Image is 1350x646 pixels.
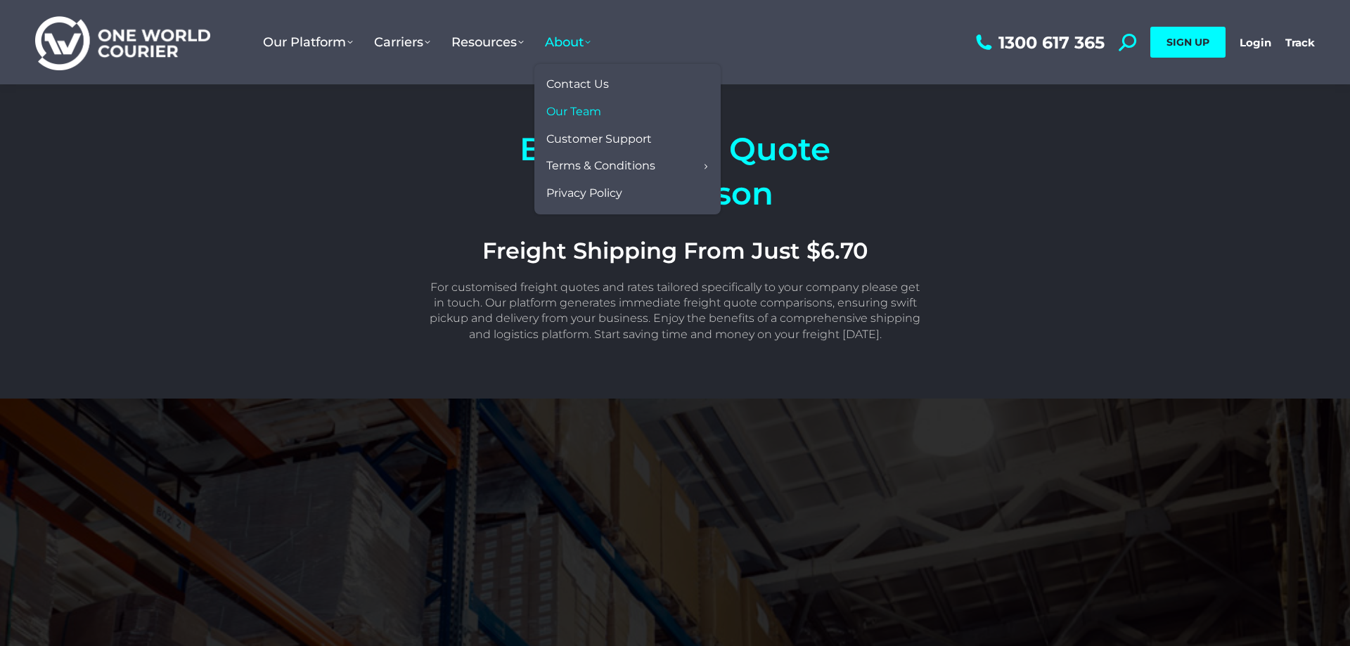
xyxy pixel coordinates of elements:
[541,98,714,126] a: Our Team
[541,126,714,153] a: Customer Support
[1240,36,1271,49] a: Login
[429,280,921,343] p: For customised freight quotes and rates tailored specifically to your company please get in touch...
[441,20,534,64] a: Resources
[534,20,601,64] a: About
[541,71,714,98] a: Contact Us
[972,34,1105,51] a: 1300 617 365
[545,34,591,50] span: About
[263,34,353,50] span: Our Platform
[1166,36,1209,49] span: SIGN UP
[374,34,430,50] span: Carriers
[35,14,210,71] img: One World Courier
[429,127,921,215] h1: Best Freight Quote Comparison
[1285,36,1315,49] a: Track
[546,159,655,174] span: Terms & Conditions
[541,180,714,207] a: Privacy Policy
[541,153,714,180] a: Terms & Conditions
[546,186,622,201] span: Privacy Policy
[1150,27,1226,58] a: SIGN UP
[364,20,441,64] a: Carriers
[546,77,609,92] span: Contact Us
[546,105,601,119] span: Our Team
[546,132,652,147] span: Customer Support
[252,20,364,64] a: Our Platform
[429,236,921,266] h1: Freight Shipping From Just $6.70
[451,34,524,50] span: Resources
